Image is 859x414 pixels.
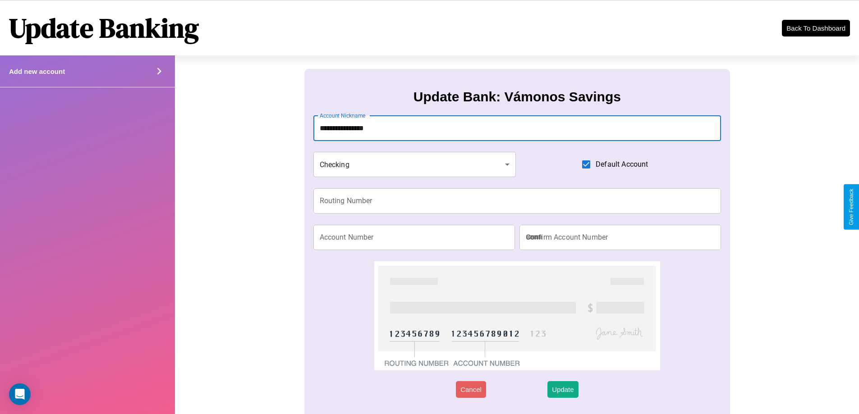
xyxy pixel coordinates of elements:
div: Checking [313,152,516,177]
button: Cancel [456,381,486,398]
div: Open Intercom Messenger [9,383,31,405]
div: Give Feedback [848,189,854,225]
h3: Update Bank: Vámonos Savings [413,89,621,105]
h4: Add new account [9,68,65,75]
span: Default Account [596,159,648,170]
h1: Update Banking [9,9,199,46]
button: Back To Dashboard [782,20,850,36]
button: Update [547,381,578,398]
label: Account Nickname [320,112,366,119]
img: check [374,261,660,370]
